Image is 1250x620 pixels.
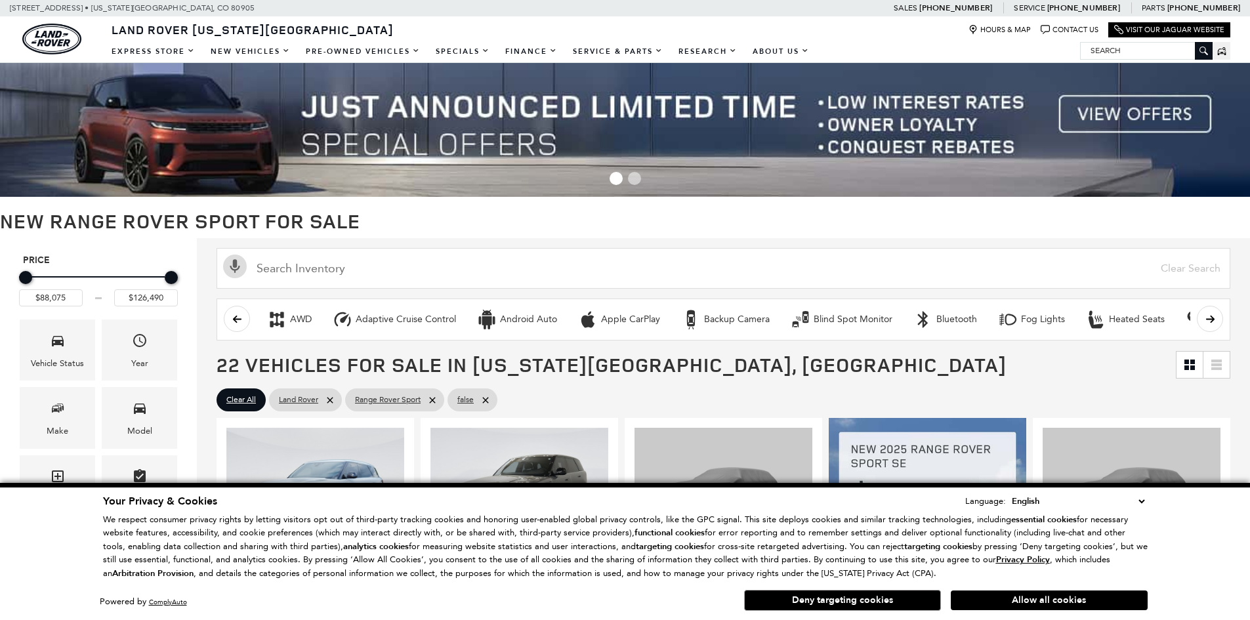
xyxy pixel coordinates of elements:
span: Service [1014,3,1045,12]
span: false [457,392,474,408]
span: Trim [50,465,66,492]
a: Research [671,40,745,63]
a: [STREET_ADDRESS] • [US_STATE][GEOGRAPHIC_DATA], CO 80905 [10,3,255,12]
button: Apple CarPlayApple CarPlay [571,306,667,333]
div: Apple CarPlay [601,314,660,325]
div: Heated Seats [1109,314,1165,325]
img: 2025 Land Rover Range Rover Sport SE [1043,428,1220,561]
span: Go to slide 2 [628,172,641,185]
div: Bluetooth [913,310,933,329]
svg: Click to toggle on voice search [223,255,247,278]
nav: Main Navigation [104,40,817,63]
span: Clear All [226,392,256,408]
img: Land Rover [22,24,81,54]
div: Minimum Price [19,271,32,284]
div: Android Auto [500,314,557,325]
a: New Vehicles [203,40,298,63]
div: Blind Spot Monitor [814,314,892,325]
a: ComplyAuto [149,598,187,606]
span: Go to slide 1 [610,172,623,185]
div: Backup Camera [681,310,701,329]
div: Powered by [100,598,187,606]
div: Vehicle Status [31,356,84,371]
strong: analytics cookies [343,541,409,552]
div: Fog Lights [1021,314,1065,325]
strong: targeting cookies [636,541,704,552]
a: [PHONE_NUMBER] [919,3,992,13]
button: Deny targeting cookies [744,590,941,611]
a: Hours & Map [969,25,1031,35]
div: Bluetooth [936,314,977,325]
a: Finance [497,40,565,63]
div: FeaturesFeatures [102,455,177,516]
a: Land Rover [US_STATE][GEOGRAPHIC_DATA] [104,22,402,37]
div: Model [127,424,152,438]
button: Allow all cookies [951,590,1148,610]
a: land-rover [22,24,81,54]
img: 2025 Land Rover Range Rover Sport SE [430,428,608,561]
span: Parts [1142,3,1165,12]
div: Language: [965,497,1006,505]
div: MakeMake [20,387,95,448]
strong: functional cookies [635,527,705,539]
a: Specials [428,40,497,63]
span: 22 Vehicles for Sale in [US_STATE][GEOGRAPHIC_DATA], [GEOGRAPHIC_DATA] [217,351,1007,378]
div: Adaptive Cruise Control [333,310,352,329]
span: Range Rover Sport [355,392,421,408]
div: VehicleVehicle Status [20,320,95,381]
button: scroll right [1197,306,1223,332]
div: Heated Seats [1086,310,1106,329]
a: Contact Us [1041,25,1098,35]
div: Apple CarPlay [578,310,598,329]
input: Search [1081,43,1212,58]
a: About Us [745,40,817,63]
button: Heated SeatsHeated Seats [1079,306,1172,333]
strong: essential cookies [1011,514,1077,526]
img: 2025 Land Rover Range Rover Sport SE [635,428,812,561]
button: Adaptive Cruise ControlAdaptive Cruise Control [325,306,463,333]
div: Blind Spot Monitor [791,310,810,329]
span: Land Rover [279,392,318,408]
button: Backup CameraBackup Camera [674,306,777,333]
button: scroll left [224,306,250,332]
span: Sales [894,3,917,12]
span: Land Rover [US_STATE][GEOGRAPHIC_DATA] [112,22,394,37]
button: Blind Spot MonitorBlind Spot Monitor [783,306,900,333]
button: AWDAWD [260,306,319,333]
a: [PHONE_NUMBER] [1167,3,1240,13]
select: Language Select [1009,494,1148,508]
div: Price [19,266,178,306]
a: Visit Our Jaguar Website [1114,25,1224,35]
div: ModelModel [102,387,177,448]
div: Fog Lights [998,310,1018,329]
img: 2025 Land Rover Range Rover Sport SE [226,428,404,561]
span: Your Privacy & Cookies [103,494,217,508]
div: Year [131,356,148,371]
button: Android AutoAndroid Auto [470,306,564,333]
a: [PHONE_NUMBER] [1047,3,1120,13]
h5: Price [23,255,174,266]
strong: targeting cookies [904,541,972,552]
p: We respect consumer privacy rights by letting visitors opt out of third-party tracking cookies an... [103,513,1148,581]
button: BluetoothBluetooth [906,306,984,333]
input: Minimum [19,289,83,306]
span: Make [50,397,66,424]
a: Privacy Policy [996,554,1050,564]
span: Vehicle [50,329,66,356]
a: Pre-Owned Vehicles [298,40,428,63]
input: Search Inventory [217,248,1230,289]
span: Model [132,397,148,424]
div: AWD [290,314,312,325]
a: EXPRESS STORE [104,40,203,63]
div: Backup Camera [704,314,770,325]
u: Privacy Policy [996,554,1050,566]
span: Features [132,465,148,492]
a: Service & Parts [565,40,671,63]
div: YearYear [102,320,177,381]
div: TrimTrim [20,455,95,516]
div: Android Auto [477,310,497,329]
div: Make [47,424,68,438]
button: Fog LightsFog Lights [991,306,1072,333]
div: Adaptive Cruise Control [356,314,456,325]
input: Maximum [114,289,178,306]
